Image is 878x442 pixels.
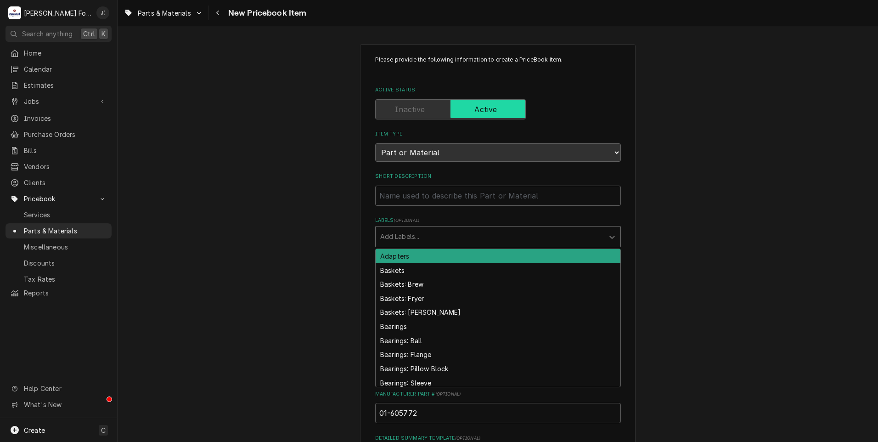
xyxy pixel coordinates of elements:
div: Adapters [376,249,620,263]
div: Short Description [375,173,621,205]
a: Clients [6,175,112,190]
a: Vendors [6,159,112,174]
div: Baskets [376,263,620,278]
span: Invoices [24,113,107,123]
span: Pricebook [24,194,93,204]
span: What's New [24,400,106,409]
label: Active Status [375,86,621,94]
a: Home [6,45,112,61]
button: Navigate back [211,6,225,20]
div: Baskets: [PERSON_NAME] [376,306,620,320]
div: Active [375,99,621,119]
a: Miscellaneous [6,239,112,255]
a: Calendar [6,62,112,77]
span: Miscellaneous [24,242,107,252]
span: Help Center [24,384,106,393]
input: Name used to describe this Part or Material [375,186,621,206]
label: Detailed Summary Template [375,435,621,442]
span: Reports [24,288,107,298]
div: Baskets: Fryer [376,291,620,306]
p: Please provide the following information to create a PriceBook item. [375,56,621,73]
button: Search anythingCtrlK [6,26,112,42]
div: Bearings: Pillow Block [376,362,620,376]
div: Bearings [376,319,620,334]
div: Bearings: Ball [376,334,620,348]
a: Purchase Orders [6,127,112,142]
a: Parts & Materials [6,223,112,238]
span: Purchase Orders [24,130,107,139]
a: Estimates [6,78,112,93]
span: Estimates [24,80,107,90]
a: Services [6,207,112,222]
span: Vendors [24,162,107,171]
div: Active Status [375,86,621,119]
a: Go to Help Center [6,381,112,396]
label: Item Type [375,130,621,138]
div: Manufacturer Part # [375,391,621,423]
a: Bills [6,143,112,158]
a: Go to Parts & Materials [120,6,207,21]
label: Short Description [375,173,621,180]
span: ( optional ) [455,436,481,441]
span: Tax Rates [24,274,107,284]
div: Bearings: Flange [376,347,620,362]
a: Invoices [6,111,112,126]
div: Jeff Debigare (109)'s Avatar [96,6,109,19]
div: J( [96,6,109,19]
span: Home [24,48,107,58]
span: Services [24,210,107,220]
a: Tax Rates [6,272,112,287]
span: ( optional ) [394,218,419,223]
div: [PERSON_NAME] Food Equipment Service [24,8,91,18]
span: Calendar [24,64,107,74]
div: Item Type [375,130,621,161]
a: Discounts [6,255,112,271]
label: Manufacturer Part # [375,391,621,398]
span: Parts & Materials [138,8,191,18]
div: Marshall Food Equipment Service's Avatar [8,6,21,19]
span: Discounts [24,258,107,268]
span: Ctrl [83,29,95,39]
div: Baskets: Brew [376,277,620,291]
a: Go to What's New [6,397,112,412]
div: Labels [375,217,621,247]
a: Go to Jobs [6,94,112,109]
span: Jobs [24,96,93,106]
a: Go to Pricebook [6,191,112,206]
div: M [8,6,21,19]
label: Labels [375,217,621,224]
span: ( optional ) [435,391,461,397]
span: K [101,29,106,39]
span: Clients [24,178,107,187]
span: Bills [24,146,107,155]
span: Parts & Materials [24,226,107,236]
a: Reports [6,285,112,300]
span: Search anything [22,29,73,39]
span: C [101,425,106,435]
span: New Pricebook Item [225,7,307,19]
div: Bearings: Sleeve [376,376,620,390]
span: Create [24,426,45,434]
